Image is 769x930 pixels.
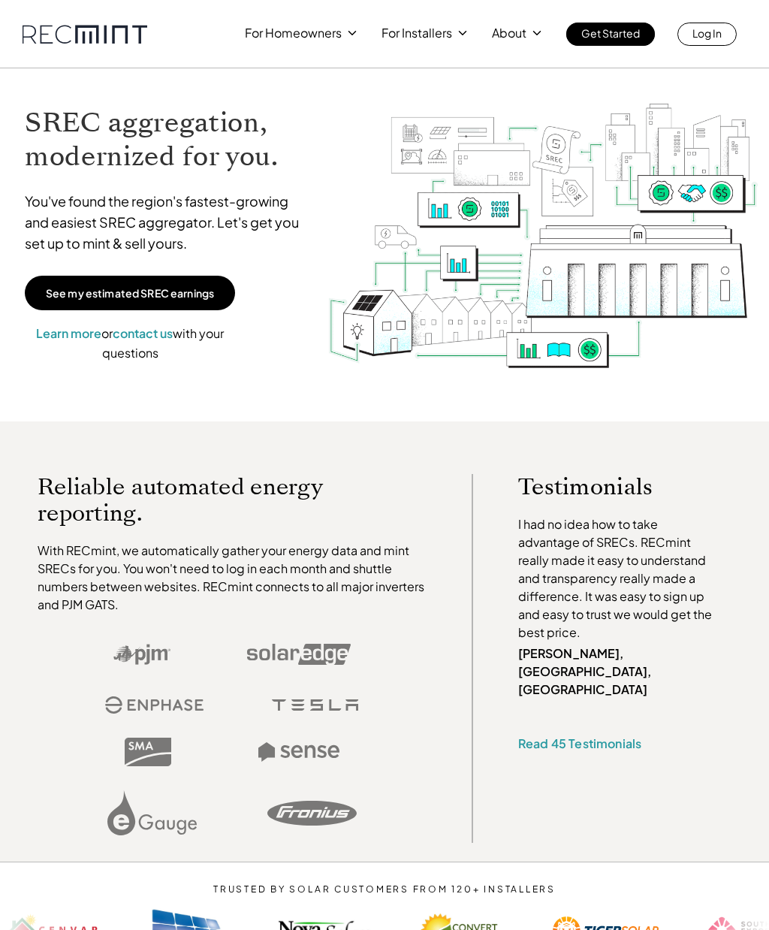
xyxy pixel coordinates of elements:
[518,474,713,500] p: Testimonials
[113,325,173,341] a: contact us
[38,474,427,527] p: Reliable automated energy reporting.
[518,645,713,699] p: [PERSON_NAME], [GEOGRAPHIC_DATA], [GEOGRAPHIC_DATA]
[381,23,452,44] p: For Installers
[25,191,312,254] p: You've found the region's fastest-growing and easiest SREC aggregator. Let's get you set up to mi...
[46,286,214,300] p: See my estimated SREC earnings
[25,106,312,174] h1: SREC aggregation, modernized for you.
[492,23,526,44] p: About
[566,23,655,46] a: Get Started
[518,735,641,751] a: Read 45 Testimonials
[692,23,722,44] p: Log In
[677,23,737,46] a: Log In
[518,515,713,642] p: I had no idea how to take advantage of SRECs. RECmint really made it easy to understand and trans...
[168,884,602,895] p: TRUSTED BY SOLAR CUSTOMERS FROM 120+ INSTALLERS
[25,324,235,362] p: or with your questions
[36,325,101,341] a: Learn more
[25,276,235,310] a: See my estimated SREC earnings
[327,68,759,415] img: RECmint value cycle
[245,23,342,44] p: For Homeowners
[38,542,427,614] p: With RECmint, we automatically gather your energy data and mint SRECs for you. You won't need to ...
[581,23,640,44] p: Get Started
